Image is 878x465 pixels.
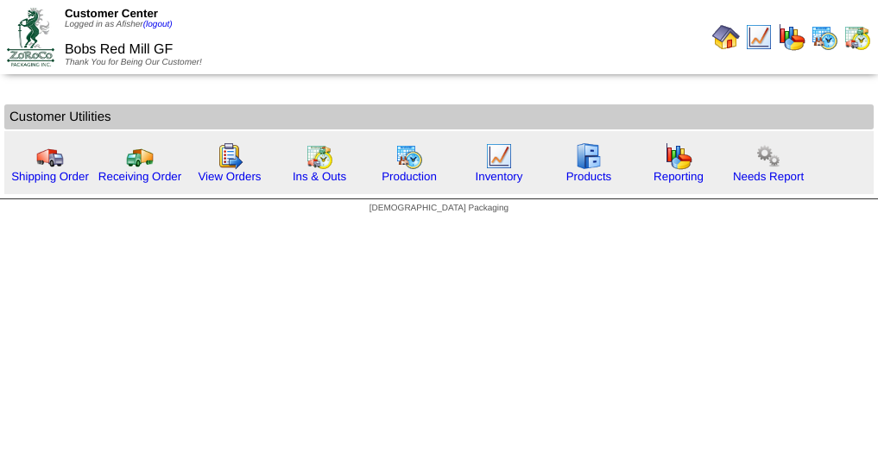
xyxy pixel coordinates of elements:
[566,170,612,183] a: Products
[575,142,603,170] img: cabinet.gif
[36,142,64,170] img: truck.gif
[98,170,181,183] a: Receiving Order
[4,104,874,129] td: Customer Utilities
[65,58,202,67] span: Thank You for Being Our Customer!
[476,170,523,183] a: Inventory
[216,142,243,170] img: workorder.gif
[143,20,173,29] a: (logout)
[485,142,513,170] img: line_graph.gif
[654,170,704,183] a: Reporting
[395,142,423,170] img: calendarprod.gif
[306,142,333,170] img: calendarinout.gif
[712,23,740,51] img: home.gif
[665,142,692,170] img: graph.gif
[65,7,158,20] span: Customer Center
[65,20,173,29] span: Logged in as Afisher
[7,8,54,66] img: ZoRoCo_Logo(Green%26Foil)%20jpg.webp
[11,170,89,183] a: Shipping Order
[126,142,154,170] img: truck2.gif
[745,23,773,51] img: line_graph.gif
[293,170,346,183] a: Ins & Outs
[198,170,261,183] a: View Orders
[755,142,782,170] img: workflow.png
[733,170,804,183] a: Needs Report
[370,204,508,213] span: [DEMOGRAPHIC_DATA] Packaging
[811,23,838,51] img: calendarprod.gif
[778,23,805,51] img: graph.gif
[382,170,437,183] a: Production
[843,23,871,51] img: calendarinout.gif
[65,42,173,57] span: Bobs Red Mill GF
